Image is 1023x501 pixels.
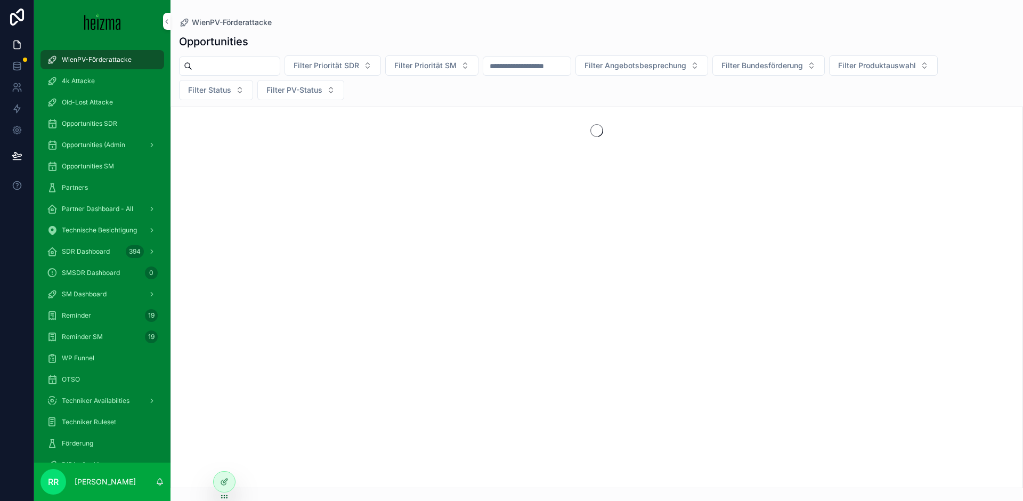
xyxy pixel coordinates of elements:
[62,439,93,448] span: Förderung
[40,157,164,176] a: Opportunities SM
[84,13,121,30] img: App logo
[721,60,803,71] span: Filter Bundesförderung
[40,306,164,325] a: Reminder19
[62,98,113,107] span: Old-Lost Attacke
[62,333,103,341] span: Reminder SM
[40,114,164,133] a: Opportunities SDR
[179,80,253,100] button: Select Button
[62,375,80,384] span: OTSO
[62,269,120,277] span: SMSDR Dashboard
[62,290,107,298] span: SM Dashboard
[40,263,164,282] a: SMSDR Dashboard0
[40,242,164,261] a: SDR Dashboard394
[285,55,381,76] button: Select Button
[62,397,129,405] span: Techniker Availabilties
[40,327,164,346] a: Reminder SM19
[62,55,132,64] span: WienPV-Förderattacke
[179,34,248,49] h1: Opportunities
[40,93,164,112] a: Old-Lost Attacke
[62,141,125,149] span: Opportunities (Admin
[40,391,164,410] a: Techniker Availabilties
[34,43,170,463] div: scrollable content
[62,311,91,320] span: Reminder
[62,119,117,128] span: Opportunities SDR
[48,475,59,488] span: RR
[126,245,144,258] div: 394
[192,17,272,28] span: WienPV-Förderattacke
[40,135,164,155] a: Opportunities (Admin
[145,330,158,343] div: 19
[40,221,164,240] a: Technische Besichtigung
[40,413,164,432] a: Techniker Ruleset
[294,60,359,71] span: Filter Priorität SDR
[257,80,344,100] button: Select Button
[40,434,164,453] a: Förderung
[712,55,825,76] button: Select Button
[179,17,272,28] a: WienPV-Förderattacke
[62,460,100,469] span: DiBA v2 - All
[829,55,938,76] button: Select Button
[145,266,158,279] div: 0
[394,60,457,71] span: Filter Priorität SM
[62,247,110,256] span: SDR Dashboard
[575,55,708,76] button: Select Button
[62,183,88,192] span: Partners
[385,55,478,76] button: Select Button
[40,50,164,69] a: WienPV-Förderattacke
[40,370,164,389] a: OTSO
[145,309,158,322] div: 19
[62,162,114,171] span: Opportunities SM
[62,77,95,85] span: 4k Attacke
[40,455,164,474] a: DiBA v2 - All
[75,476,136,487] p: [PERSON_NAME]
[40,199,164,219] a: Partner Dashboard - All
[62,205,133,213] span: Partner Dashboard - All
[40,285,164,304] a: SM Dashboard
[62,354,94,362] span: WP Funnel
[40,71,164,91] a: 4k Attacke
[188,85,231,95] span: Filter Status
[40,178,164,197] a: Partners
[584,60,686,71] span: Filter Angebotsbesprechung
[40,349,164,368] a: WP Funnel
[62,226,137,235] span: Technische Besichtigung
[838,60,916,71] span: Filter Produktauswahl
[266,85,322,95] span: Filter PV-Status
[62,418,116,426] span: Techniker Ruleset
